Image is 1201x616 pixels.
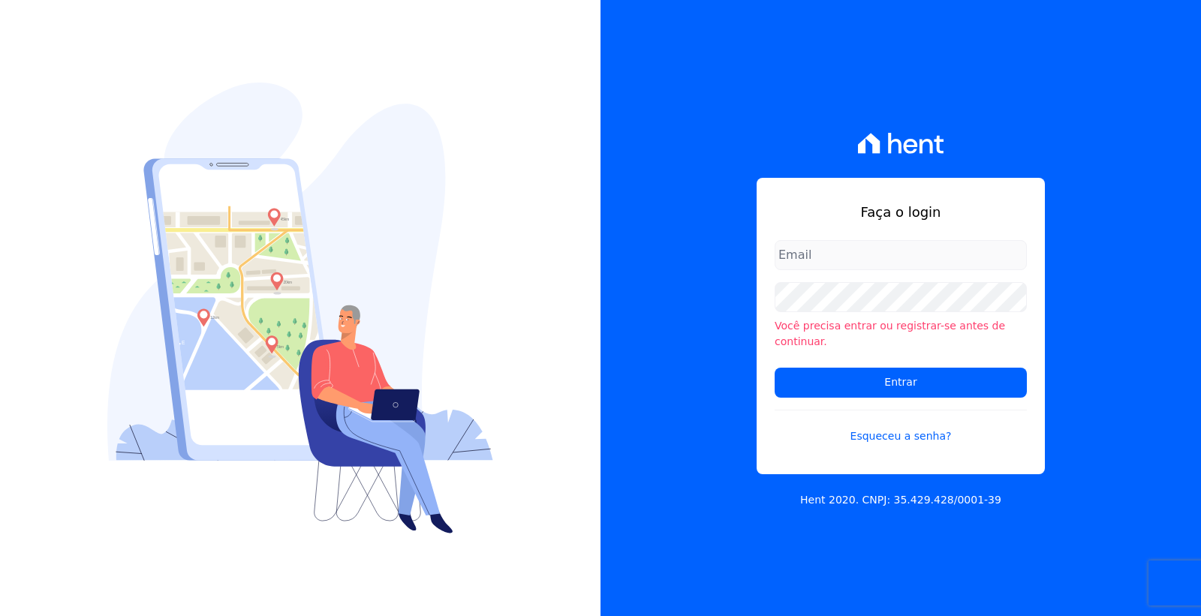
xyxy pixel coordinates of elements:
[800,492,1001,508] p: Hent 2020. CNPJ: 35.429.428/0001-39
[775,368,1027,398] input: Entrar
[775,240,1027,270] input: Email
[775,202,1027,222] h1: Faça o login
[775,410,1027,444] a: Esqueceu a senha?
[107,83,493,533] img: Login
[775,318,1027,350] li: Você precisa entrar ou registrar-se antes de continuar.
